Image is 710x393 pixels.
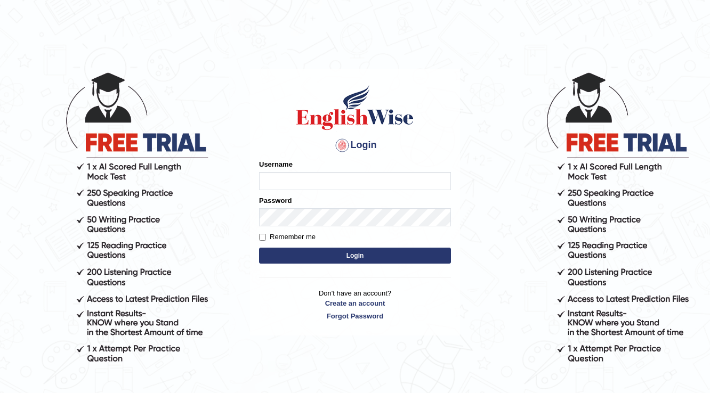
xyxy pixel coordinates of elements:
label: Remember me [259,232,316,242]
h4: Login [259,137,451,154]
p: Don't have an account? [259,288,451,321]
input: Remember me [259,234,266,241]
img: Logo of English Wise sign in for intelligent practice with AI [294,84,416,132]
label: Username [259,159,293,169]
a: Forgot Password [259,311,451,321]
label: Password [259,195,292,206]
a: Create an account [259,298,451,308]
button: Login [259,248,451,264]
